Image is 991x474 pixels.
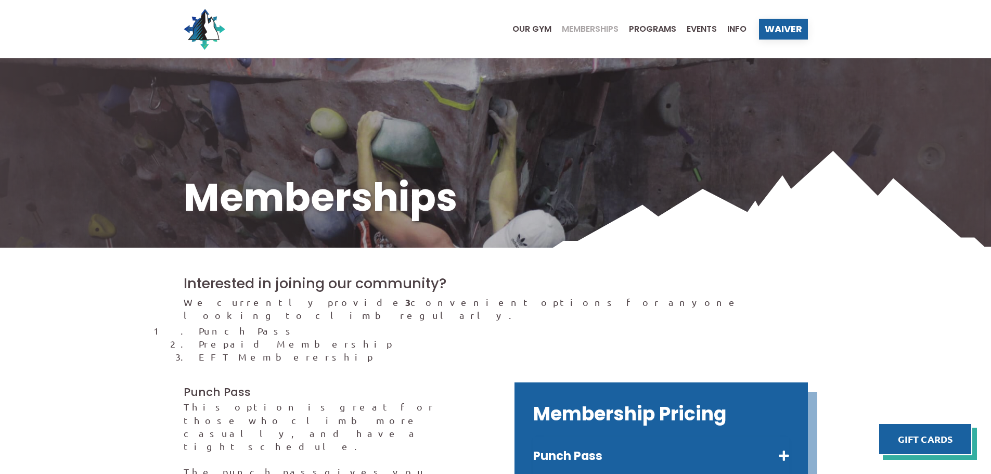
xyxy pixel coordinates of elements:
a: Waiver [759,19,808,40]
a: Our Gym [502,25,551,33]
p: This option is great for those who climb more casually, and have a tight schedule. [184,400,477,453]
strong: 3 [405,296,410,308]
h3: Punch Pass [184,385,477,400]
h2: Membership Pricing [533,401,789,427]
p: We currently provide convenient options for anyone looking to climb regularly. [184,296,808,322]
span: Events [687,25,717,33]
a: Programs [619,25,676,33]
h2: Interested in joining our community? [184,274,808,293]
li: Punch Pass [199,324,807,337]
span: Our Gym [512,25,551,33]
span: Info [727,25,747,33]
li: EFT Memberership [199,350,807,363]
a: Memberships [551,25,619,33]
img: North Wall Logo [184,8,225,50]
span: Waiver [765,24,802,34]
a: Events [676,25,717,33]
li: Prepaid Membership [199,337,807,350]
span: Programs [629,25,676,33]
span: Memberships [562,25,619,33]
a: Info [717,25,747,33]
